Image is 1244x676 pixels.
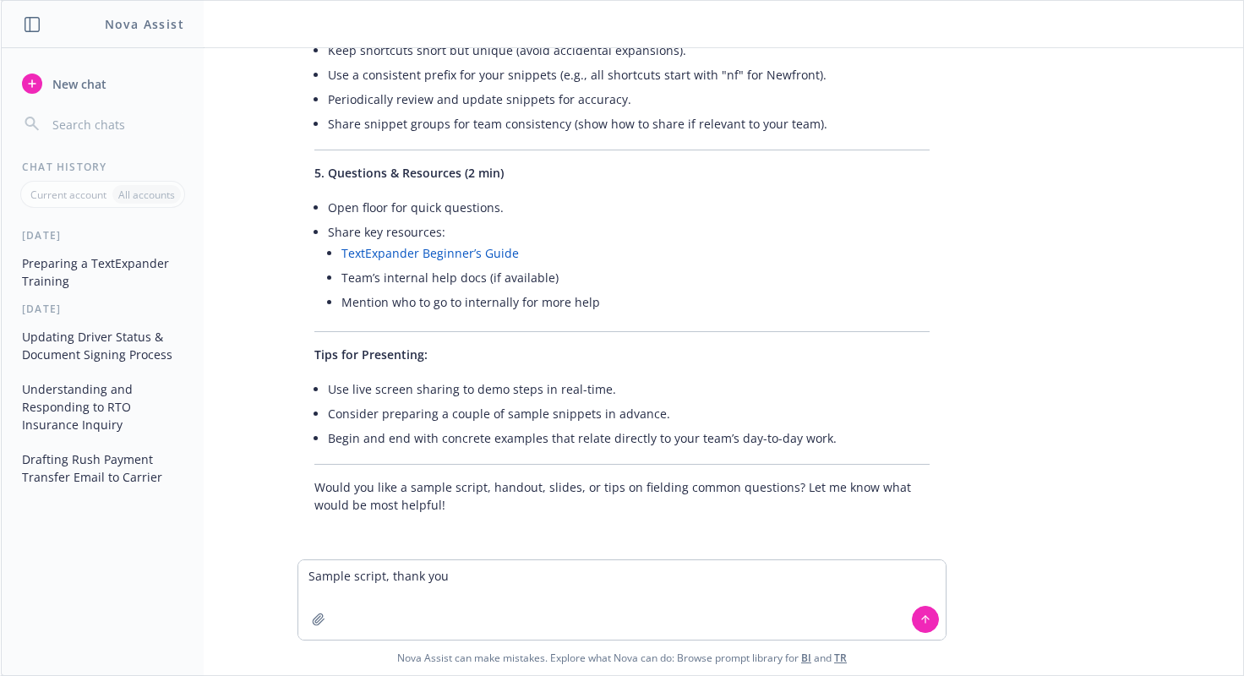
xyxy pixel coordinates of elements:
a: TextExpander Beginner’s Guide [341,245,519,261]
span: 5. Questions & Resources (2 min) [314,165,504,181]
textarea: Sample script, thank you [298,560,946,640]
p: Would you like a sample script, handout, slides, or tips on fielding common questions? Let me kno... [314,478,930,514]
li: Share key resources: [328,220,930,318]
div: Chat History [2,160,204,174]
span: Nova Assist can make mistakes. Explore what Nova can do: Browse prompt library for and [8,641,1236,675]
div: [DATE] [2,228,204,243]
button: Understanding and Responding to RTO Insurance Inquiry [15,375,190,439]
div: [DATE] [2,302,204,316]
li: Open floor for quick questions. [328,195,930,220]
span: New chat [49,75,106,93]
li: Use live screen sharing to demo steps in real-time. [328,377,930,401]
li: Share snippet groups for team consistency (show how to share if relevant to your team). [328,112,930,136]
li: Use a consistent prefix for your snippets (e.g., all shortcuts start with "nf" for Newfront). [328,63,930,87]
button: Drafting Rush Payment Transfer Email to Carrier [15,445,190,491]
li: Consider preparing a couple of sample snippets in advance. [328,401,930,426]
p: Current account [30,188,106,202]
h1: Nova Assist [105,15,184,33]
input: Search chats [49,112,183,136]
li: Mention who to go to internally for more help [341,290,930,314]
li: Periodically review and update snippets for accuracy. [328,87,930,112]
a: BI [801,651,811,665]
li: Team’s internal help docs (if available) [341,265,930,290]
p: All accounts [118,188,175,202]
span: Tips for Presenting: [314,346,428,363]
button: Preparing a TextExpander Training [15,249,190,295]
li: Keep shortcuts short but unique (avoid accidental expansions). [328,38,930,63]
button: Updating Driver Status & Document Signing Process [15,323,190,368]
a: TR [834,651,847,665]
li: Begin and end with concrete examples that relate directly to your team’s day-to-day work. [328,426,930,450]
button: New chat [15,68,190,99]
